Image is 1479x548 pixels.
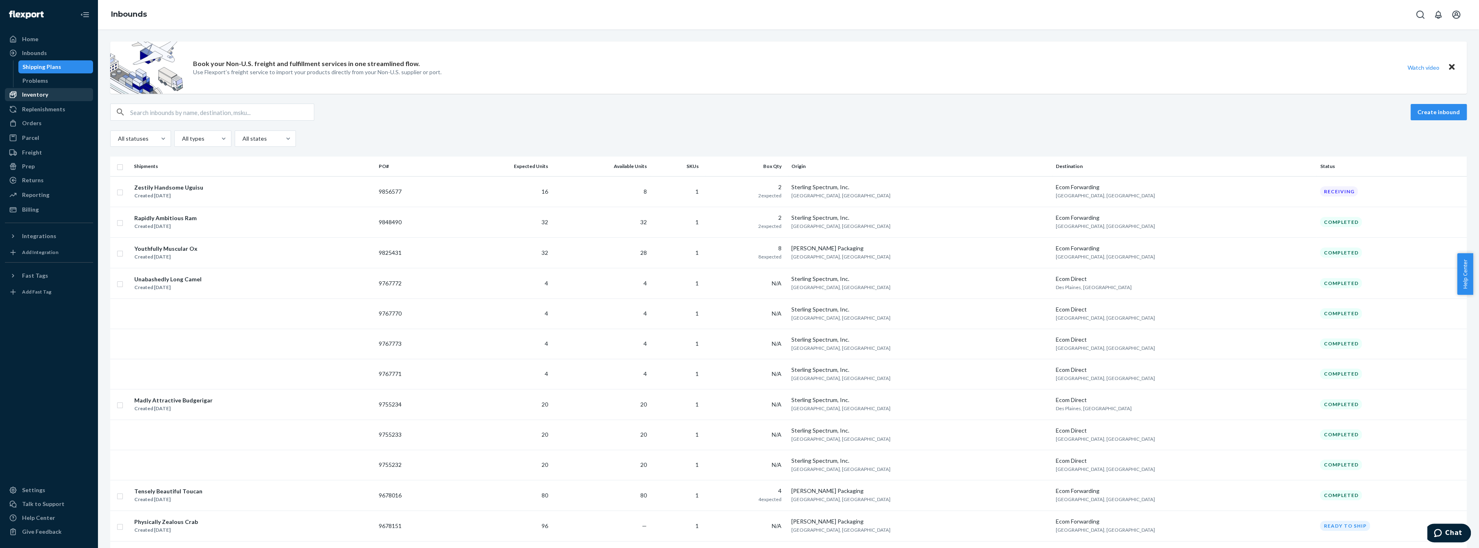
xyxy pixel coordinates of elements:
span: 4 [644,310,647,317]
div: Rapidly Ambitious Ram [134,214,197,222]
th: Box Qty [705,157,788,176]
span: Des Plaines, [GEOGRAPHIC_DATA] [1055,284,1131,290]
div: Tensely Beautiful Toucan [134,487,202,495]
td: 9767770 [375,298,449,329]
span: 80 [541,492,548,499]
span: [GEOGRAPHIC_DATA], [GEOGRAPHIC_DATA] [791,254,891,260]
th: Available Units [551,157,650,176]
a: Reporting [5,188,93,201]
div: Add Fast Tag [22,288,51,295]
a: Home [5,33,93,46]
button: Close [1446,62,1457,73]
span: 1 [695,401,699,408]
div: Sterling Spectrum, Inc. [791,396,1049,404]
div: Created [DATE] [134,404,213,413]
span: [GEOGRAPHIC_DATA], [GEOGRAPHIC_DATA] [1055,496,1155,502]
div: 2 [708,183,782,191]
div: Ecom Direct [1055,275,1313,283]
button: Give Feedback [5,525,93,538]
span: N/A [772,310,782,317]
div: Add Integration [22,249,58,256]
div: Completed [1320,308,1362,318]
div: Ecom Direct [1055,366,1313,374]
span: 4 [644,340,647,347]
div: 8 [708,244,782,252]
td: 9767771 [375,359,449,389]
span: 4 [644,280,647,287]
div: Sterling Spectrum, Inc. [791,426,1049,435]
th: SKUs [650,157,705,176]
th: Expected Units [449,157,551,176]
div: Madly Attractive Budgerigar [134,396,213,404]
td: 9755233 [375,420,449,450]
th: Status [1317,157,1467,176]
span: 32 [640,219,647,225]
span: N/A [772,431,782,438]
span: [GEOGRAPHIC_DATA], [GEOGRAPHIC_DATA] [1055,223,1155,229]
div: [PERSON_NAME] Packaging [791,517,1049,526]
input: Search inbounds by name, destination, msku... [130,104,314,120]
span: 4 [544,340,548,347]
span: [GEOGRAPHIC_DATA], [GEOGRAPHIC_DATA] [791,223,891,229]
a: Inventory [5,88,93,101]
div: Replenishments [22,105,65,113]
span: 2 expected [758,223,782,229]
div: Problems [22,77,48,85]
span: 16 [541,188,548,195]
div: Settings [22,486,45,494]
div: Youthfully Muscular Ox [134,245,198,253]
div: Sterling Spectrum, Inc. [791,457,1049,465]
a: Inbounds [111,10,147,19]
td: 9767773 [375,329,449,359]
span: 32 [541,249,548,256]
div: Billing [22,205,39,214]
span: Des Plaines, [GEOGRAPHIC_DATA] [1055,405,1131,411]
div: Completed [1320,429,1362,440]
span: 4 [644,370,647,377]
a: Prep [5,160,93,173]
span: 32 [541,219,548,225]
div: Ecom Forwarding [1055,244,1313,252]
div: Ecom Direct [1055,305,1313,314]
div: Sterling Spectrum, Inc. [791,214,1049,222]
input: All statuses [117,135,118,143]
div: Returns [22,176,44,184]
span: [GEOGRAPHIC_DATA], [GEOGRAPHIC_DATA] [791,315,891,321]
div: Give Feedback [22,528,62,536]
div: Sterling Spectrum, Inc. [791,366,1049,374]
span: [GEOGRAPHIC_DATA], [GEOGRAPHIC_DATA] [791,436,891,442]
span: 1 [695,492,699,499]
button: Open notifications [1430,7,1446,23]
div: [PERSON_NAME] Packaging [791,487,1049,495]
button: Talk to Support [5,497,93,510]
button: Fast Tags [5,269,93,282]
div: Sterling Spectrum, Inc. [791,336,1049,344]
span: 20 [640,401,647,408]
span: [GEOGRAPHIC_DATA], [GEOGRAPHIC_DATA] [1055,192,1155,199]
div: Orders [22,119,42,127]
span: [GEOGRAPHIC_DATA], [GEOGRAPHIC_DATA] [791,527,891,533]
a: Returns [5,174,93,187]
span: [GEOGRAPHIC_DATA], [GEOGRAPHIC_DATA] [1055,527,1155,533]
div: Ecom Direct [1055,336,1313,344]
th: PO# [375,157,449,176]
div: Completed [1320,460,1362,470]
div: Ecom Direct [1055,457,1313,465]
span: 1 [695,188,699,195]
p: Use Flexport’s freight service to import your products directly from your Non-U.S. supplier or port. [193,68,442,76]
span: 4 [544,370,548,377]
a: Billing [5,203,93,216]
div: Created [DATE] [134,253,198,261]
span: [GEOGRAPHIC_DATA], [GEOGRAPHIC_DATA] [1055,345,1155,351]
td: 9755234 [375,389,449,420]
span: [GEOGRAPHIC_DATA], [GEOGRAPHIC_DATA] [1055,315,1155,321]
span: 1 [695,431,699,438]
a: Parcel [5,131,93,144]
div: Completed [1320,338,1362,349]
div: Completed [1320,247,1362,258]
span: 1 [695,280,699,287]
div: Sterling Spectrum, Inc. [791,183,1049,191]
td: 9678151 [375,510,449,541]
div: Prep [22,162,35,170]
td: 9848490 [375,207,449,237]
